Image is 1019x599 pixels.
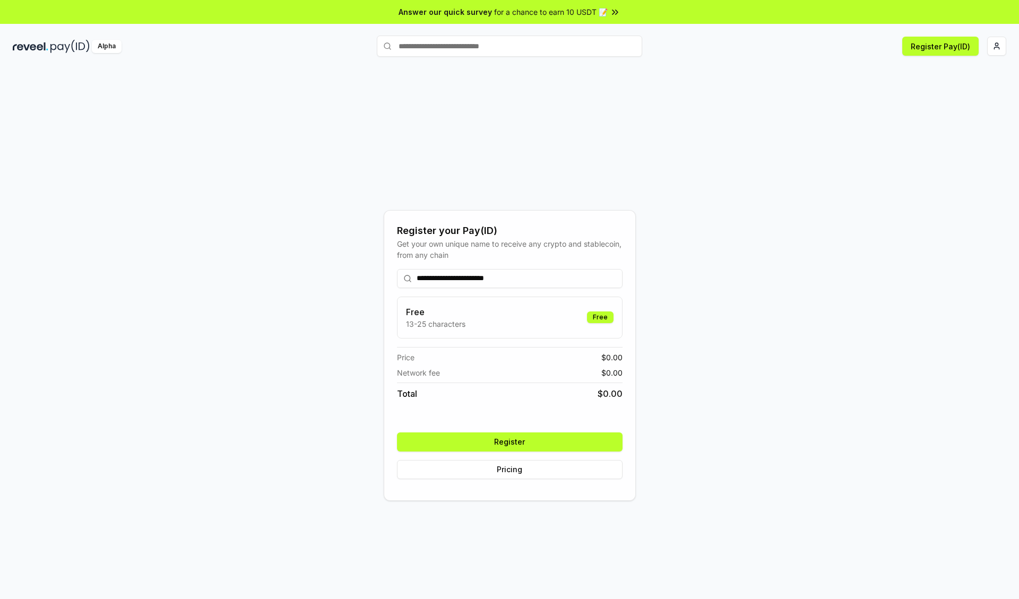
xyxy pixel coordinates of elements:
[598,387,623,400] span: $ 0.00
[397,432,623,452] button: Register
[397,223,623,238] div: Register your Pay(ID)
[397,352,414,363] span: Price
[397,367,440,378] span: Network fee
[902,37,979,56] button: Register Pay(ID)
[494,6,608,18] span: for a chance to earn 10 USDT 📝
[601,367,623,378] span: $ 0.00
[397,238,623,261] div: Get your own unique name to receive any crypto and stablecoin, from any chain
[601,352,623,363] span: $ 0.00
[587,311,614,323] div: Free
[406,306,465,318] h3: Free
[399,6,492,18] span: Answer our quick survey
[406,318,465,329] p: 13-25 characters
[397,460,623,479] button: Pricing
[13,40,48,53] img: reveel_dark
[92,40,122,53] div: Alpha
[50,40,90,53] img: pay_id
[397,387,417,400] span: Total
